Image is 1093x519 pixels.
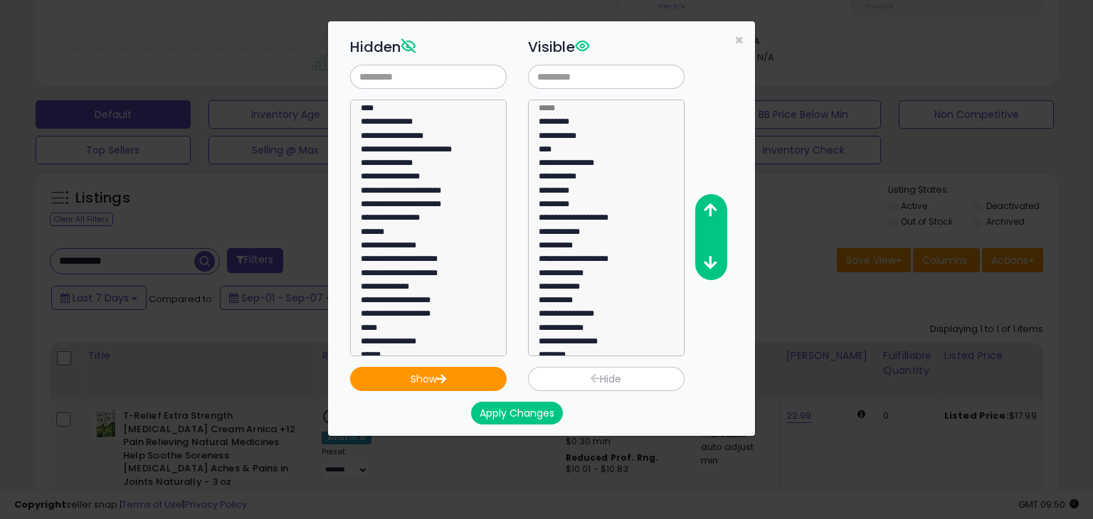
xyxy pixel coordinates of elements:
button: Show [350,367,507,391]
button: Apply Changes [471,402,563,424]
span: × [734,30,744,50]
h3: Hidden [350,36,507,58]
button: Hide [528,367,685,391]
h3: Visible [528,36,685,58]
